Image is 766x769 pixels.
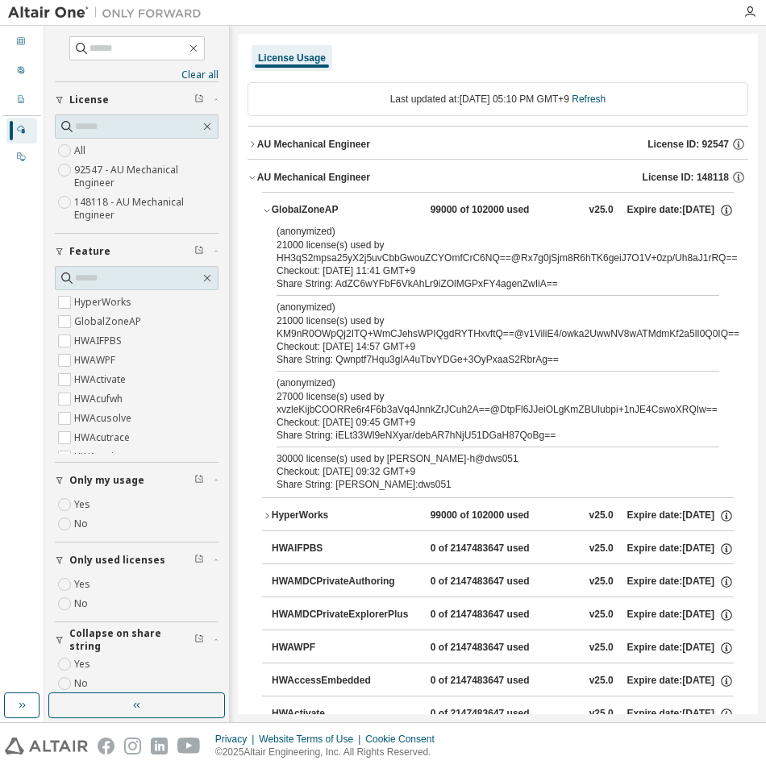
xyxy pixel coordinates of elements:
[6,88,37,114] div: Company Profile
[124,738,141,754] img: instagram.svg
[69,474,144,487] span: Only my usage
[74,389,126,409] label: HWAcufwh
[98,738,114,754] img: facebook.svg
[589,674,614,688] div: v25.0
[6,30,37,56] div: Dashboard
[277,416,681,429] div: Checkout: [DATE] 09:45 GMT+9
[277,376,681,390] p: (anonymized)
[74,312,144,331] label: GlobalZoneAP
[589,575,614,589] div: v25.0
[55,542,219,578] button: Only used licenses
[277,353,681,366] div: Share String: Qwnptf7Hqu3gIA4uTbvYDGe+3OyPxaaS2RbrAg==
[69,245,110,258] span: Feature
[277,225,681,239] p: (anonymized)
[431,641,576,655] div: 0 of 2147483647 used
[74,409,135,428] label: HWAcusolve
[151,738,168,754] img: linkedin.svg
[277,376,681,416] div: 27000 license(s) used by xvzleKijbCOORRe6r4F6b3aVq4JnnkZrJCuh2A==@DtpFl6JJeiOLgKmZBUlubpi+1nJE4Cs...
[277,301,681,340] div: 21000 license(s) used by KM9nR0OWpQj2ITQ+WmCJehsWPIQgdRYTHxvftQ==@v1ViliE4/owka2UwwNV8wATMdmKf2a5...
[262,193,734,228] button: GlobalZoneAP99000 of 102000 usedv25.0Expire date:[DATE]
[6,145,37,171] div: On Prem
[431,542,576,556] div: 0 of 2147483647 used
[627,641,734,655] div: Expire date: [DATE]
[55,234,219,269] button: Feature
[248,160,748,195] button: AU Mechanical EngineerLicense ID: 148118
[272,542,417,556] div: HWAIFPBS
[55,463,219,498] button: Only my usage
[277,340,681,353] div: Checkout: [DATE] 14:57 GMT+9
[74,594,91,613] label: No
[55,69,219,81] a: Clear all
[177,738,201,754] img: youtube.svg
[6,59,37,85] div: User Profile
[74,674,91,693] label: No
[627,674,734,688] div: Expire date: [DATE]
[272,663,734,699] button: HWAccessEmbedded0 of 2147483647 usedv25.0Expire date:[DATE]
[6,118,37,143] div: Managed
[69,554,165,567] span: Only used licenses
[74,160,219,193] label: 92547 - AU Mechanical Engineer
[74,655,94,674] label: Yes
[194,634,204,646] span: Clear filter
[431,203,576,218] div: 99000 of 102000 used
[627,608,734,622] div: Expire date: [DATE]
[74,351,119,370] label: HWAWPF
[647,138,729,151] span: License ID: 92547
[215,733,259,746] div: Privacy
[277,429,681,442] div: Share String: iELt33Wl9eNXyar/debAR7hNjU51DGaH87QoBg==
[5,738,88,754] img: altair_logo.svg
[589,203,614,218] div: v25.0
[272,641,417,655] div: HWAWPF
[627,509,734,523] div: Expire date: [DATE]
[272,531,734,567] button: HWAIFPBS0 of 2147483647 usedv25.0Expire date:[DATE]
[572,94,606,105] a: Refresh
[627,203,734,218] div: Expire date: [DATE]
[74,428,133,447] label: HWAcutrace
[248,82,748,116] div: Last updated at: [DATE] 05:10 PM GMT+9
[431,707,576,721] div: 0 of 2147483647 used
[272,696,734,732] button: HWActivate0 of 2147483647 usedv25.0Expire date:[DATE]
[74,495,94,514] label: Yes
[74,193,219,225] label: 148118 - AU Mechanical Engineer
[69,94,109,106] span: License
[262,498,734,534] button: HyperWorks99000 of 102000 usedv25.0Expire date:[DATE]
[272,608,417,622] div: HWAMDCPrivateExplorerPlus
[215,746,444,759] p: © 2025 Altair Engineering, Inc. All Rights Reserved.
[589,641,614,655] div: v25.0
[431,509,576,523] div: 99000 of 102000 used
[431,674,576,688] div: 0 of 2147483647 used
[272,630,734,666] button: HWAWPF0 of 2147483647 usedv25.0Expire date:[DATE]
[589,509,614,523] div: v25.0
[277,465,681,478] div: Checkout: [DATE] 09:32 GMT+9
[627,542,734,556] div: Expire date: [DATE]
[277,225,681,264] div: 21000 license(s) used by HH3qS2mpsa25yX2j5uvCbbGwouZCYOmfCrC6NQ==@Rx7g0jSjm8R6hTK6geiJ7O1V+0zp/Uh...
[272,674,417,688] div: HWAccessEmbedded
[272,564,734,600] button: HWAMDCPrivateAuthoring0 of 2147483647 usedv25.0Expire date:[DATE]
[259,733,365,746] div: Website Terms of Use
[589,542,614,556] div: v25.0
[55,622,219,658] button: Collapse on share string
[272,203,417,218] div: GlobalZoneAP
[365,733,443,746] div: Cookie Consent
[258,52,326,64] div: License Usage
[74,575,94,594] label: Yes
[194,474,204,487] span: Clear filter
[431,575,576,589] div: 0 of 2147483647 used
[272,509,417,523] div: HyperWorks
[74,514,91,534] label: No
[589,707,614,721] div: v25.0
[277,301,681,314] p: (anonymized)
[74,331,125,351] label: HWAIFPBS
[69,627,194,653] span: Collapse on share string
[248,127,748,162] button: AU Mechanical EngineerLicense ID: 92547
[277,277,681,290] div: Share String: AdZC6wYFbF6VkAhLr9iZOlMGPxFY4agenZwIiA==
[257,138,370,151] div: AU Mechanical Engineer
[272,575,417,589] div: HWAMDCPrivateAuthoring
[74,293,135,312] label: HyperWorks
[74,447,130,467] label: HWAcuview
[194,94,204,106] span: Clear filter
[627,707,734,721] div: Expire date: [DATE]
[272,597,734,633] button: HWAMDCPrivateExplorerPlus0 of 2147483647 usedv25.0Expire date:[DATE]
[74,370,129,389] label: HWActivate
[55,82,219,118] button: License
